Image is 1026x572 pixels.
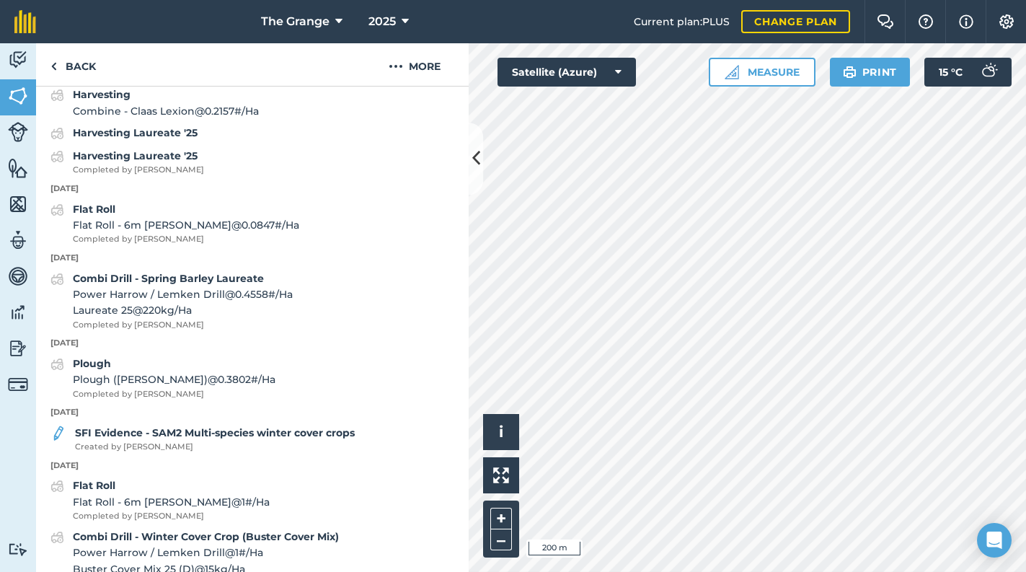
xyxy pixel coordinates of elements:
[483,414,519,450] button: i
[50,478,64,495] img: svg+xml;base64,PD94bWwgdmVyc2lvbj0iMS4wIiBlbmNvZGluZz0idXRmLTgiPz4KPCEtLSBHZW5lcmF0b3I6IEFkb2JlIE...
[50,425,66,442] img: svg+xml;base64,PD94bWwgdmVyc2lvbj0iMS4wIiBlbmNvZGluZz0idXRmLTgiPz4KPCEtLSBHZW5lcmF0b3I6IEFkb2JlIE...
[73,388,275,401] span: Completed by [PERSON_NAME]
[8,49,28,71] img: svg+xml;base64,PD94bWwgdmVyc2lvbj0iMS4wIiBlbmNvZGluZz0idXRmLTgiPz4KPCEtLSBHZW5lcmF0b3I6IEFkb2JlIE...
[361,43,469,86] button: More
[50,529,64,546] img: svg+xml;base64,PD94bWwgdmVyc2lvbj0iMS4wIiBlbmNvZGluZz0idXRmLTgiPz4KPCEtLSBHZW5lcmF0b3I6IEFkb2JlIE...
[8,542,28,556] img: svg+xml;base64,PD94bWwgdmVyc2lvbj0iMS4wIiBlbmNvZGluZz0idXRmLTgiPz4KPCEtLSBHZW5lcmF0b3I6IEFkb2JlIE...
[497,58,636,87] button: Satellite (Azure)
[73,494,270,510] span: Flat Roll - 6m [PERSON_NAME] @ 1 # / Ha
[8,157,28,179] img: svg+xml;base64,PHN2ZyB4bWxucz0iaHR0cDovL3d3dy53My5vcmcvMjAwMC9zdmciIHdpZHRoPSI1NiIgaGVpZ2h0PSI2MC...
[917,14,934,29] img: A question mark icon
[998,14,1015,29] img: A cog icon
[73,530,339,543] strong: Combi Drill - Winter Cover Crop (Buster Cover Mix)
[36,406,469,419] p: [DATE]
[977,523,1012,558] div: Open Intercom Messenger
[73,164,204,177] span: Completed by [PERSON_NAME]
[50,125,64,142] img: svg+xml;base64,PD94bWwgdmVyc2lvbj0iMS4wIiBlbmNvZGluZz0idXRmLTgiPz4KPCEtLSBHZW5lcmF0b3I6IEFkb2JlIE...
[73,272,264,285] strong: Combi Drill - Spring Barley Laureate
[73,217,299,233] span: Flat Roll - 6m [PERSON_NAME] @ 0.0847 # / Ha
[877,14,894,29] img: Two speech bubbles overlapping with the left bubble in the forefront
[36,43,110,86] a: Back
[843,63,857,81] img: svg+xml;base64,PHN2ZyB4bWxucz0iaHR0cDovL3d3dy53My5vcmcvMjAwMC9zdmciIHdpZHRoPSIxOSIgaGVpZ2h0PSIyNC...
[8,229,28,251] img: svg+xml;base64,PD94bWwgdmVyc2lvbj0iMS4wIiBlbmNvZGluZz0idXRmLTgiPz4KPCEtLSBHZW5lcmF0b3I6IEFkb2JlIE...
[725,65,739,79] img: Ruler icon
[499,423,503,441] span: i
[830,58,911,87] button: Print
[368,13,396,30] span: 2025
[50,201,64,219] img: svg+xml;base64,PD94bWwgdmVyc2lvbj0iMS4wIiBlbmNvZGluZz0idXRmLTgiPz4KPCEtLSBHZW5lcmF0b3I6IEFkb2JlIE...
[490,529,512,550] button: –
[8,302,28,323] img: svg+xml;base64,PD94bWwgdmVyc2lvbj0iMS4wIiBlbmNvZGluZz0idXRmLTgiPz4KPCEtLSBHZW5lcmF0b3I6IEFkb2JlIE...
[50,201,299,246] a: Flat RollFlat Roll - 6m [PERSON_NAME]@0.0847#/HaCompleted by [PERSON_NAME]
[50,87,64,104] img: svg+xml;base64,PD94bWwgdmVyc2lvbj0iMS4wIiBlbmNvZGluZz0idXRmLTgiPz4KPCEtLSBHZW5lcmF0b3I6IEFkb2JlIE...
[73,357,111,370] strong: Plough
[73,203,115,216] strong: Flat Roll
[490,508,512,529] button: +
[73,103,259,119] span: Combine - Claas Lexion @ 0.2157 # / Ha
[73,126,198,139] strong: Harvesting Laureate '25
[50,125,198,142] a: Harvesting Laureate '25
[741,10,850,33] a: Change plan
[75,441,355,454] span: Created by [PERSON_NAME]
[73,302,293,318] span: Laureate 25 @ 220 kg / Ha
[36,337,469,350] p: [DATE]
[634,14,730,30] span: Current plan : PLUS
[974,58,1003,87] img: svg+xml;base64,PD94bWwgdmVyc2lvbj0iMS4wIiBlbmNvZGluZz0idXRmLTgiPz4KPCEtLSBHZW5lcmF0b3I6IEFkb2JlIE...
[36,182,469,195] p: [DATE]
[493,467,509,483] img: Four arrows, one pointing top left, one top right, one bottom right and the last bottom left
[50,58,57,75] img: svg+xml;base64,PHN2ZyB4bWxucz0iaHR0cDovL3d3dy53My5vcmcvMjAwMC9zdmciIHdpZHRoPSI5IiBoZWlnaHQ9IjI0Ii...
[36,459,469,472] p: [DATE]
[8,193,28,215] img: svg+xml;base64,PHN2ZyB4bWxucz0iaHR0cDovL3d3dy53My5vcmcvMjAwMC9zdmciIHdpZHRoPSI1NiIgaGVpZ2h0PSI2MC...
[14,10,36,33] img: fieldmargin Logo
[939,58,963,87] span: 15 ° C
[75,426,355,439] strong: SFI Evidence - SAM2 Multi-species winter cover crops
[50,87,259,119] a: HarvestingCombine - Claas Lexion@0.2157#/Ha
[73,233,299,246] span: Completed by [PERSON_NAME]
[924,58,1012,87] button: 15 °C
[261,13,330,30] span: The Grange
[50,356,64,373] img: svg+xml;base64,PD94bWwgdmVyc2lvbj0iMS4wIiBlbmNvZGluZz0idXRmLTgiPz4KPCEtLSBHZW5lcmF0b3I6IEFkb2JlIE...
[8,122,28,142] img: svg+xml;base64,PD94bWwgdmVyc2lvbj0iMS4wIiBlbmNvZGluZz0idXRmLTgiPz4KPCEtLSBHZW5lcmF0b3I6IEFkb2JlIE...
[73,286,293,302] span: Power Harrow / Lemken Drill @ 0.4558 # / Ha
[50,270,64,288] img: svg+xml;base64,PD94bWwgdmVyc2lvbj0iMS4wIiBlbmNvZGluZz0idXRmLTgiPz4KPCEtLSBHZW5lcmF0b3I6IEFkb2JlIE...
[8,338,28,359] img: svg+xml;base64,PD94bWwgdmVyc2lvbj0iMS4wIiBlbmNvZGluZz0idXRmLTgiPz4KPCEtLSBHZW5lcmF0b3I6IEFkb2JlIE...
[959,13,973,30] img: svg+xml;base64,PHN2ZyB4bWxucz0iaHR0cDovL3d3dy53My5vcmcvMjAwMC9zdmciIHdpZHRoPSIxNyIgaGVpZ2h0PSIxNy...
[73,545,339,560] span: Power Harrow / Lemken Drill @ 1 # / Ha
[50,148,204,177] a: Harvesting Laureate '25Completed by [PERSON_NAME]
[73,371,275,387] span: Plough ([PERSON_NAME]) @ 0.3802 # / Ha
[36,252,469,265] p: [DATE]
[73,319,293,332] span: Completed by [PERSON_NAME]
[8,374,28,395] img: svg+xml;base64,PD94bWwgdmVyc2lvbj0iMS4wIiBlbmNvZGluZz0idXRmLTgiPz4KPCEtLSBHZW5lcmF0b3I6IEFkb2JlIE...
[73,88,131,101] strong: Harvesting
[73,510,270,523] span: Completed by [PERSON_NAME]
[8,85,28,107] img: svg+xml;base64,PHN2ZyB4bWxucz0iaHR0cDovL3d3dy53My5vcmcvMjAwMC9zdmciIHdpZHRoPSI1NiIgaGVpZ2h0PSI2MC...
[50,148,64,165] img: svg+xml;base64,PD94bWwgdmVyc2lvbj0iMS4wIiBlbmNvZGluZz0idXRmLTgiPz4KPCEtLSBHZW5lcmF0b3I6IEFkb2JlIE...
[50,356,275,400] a: PloughPlough ([PERSON_NAME])@0.3802#/HaCompleted by [PERSON_NAME]
[50,270,293,332] a: Combi Drill - Spring Barley LaureatePower Harrow / Lemken Drill@0.4558#/HaLaureate 25@220kg/HaCom...
[50,425,355,454] a: SFI Evidence - SAM2 Multi-species winter cover cropsCreated by [PERSON_NAME]
[8,265,28,287] img: svg+xml;base64,PD94bWwgdmVyc2lvbj0iMS4wIiBlbmNvZGluZz0idXRmLTgiPz4KPCEtLSBHZW5lcmF0b3I6IEFkb2JlIE...
[73,479,115,492] strong: Flat Roll
[709,58,815,87] button: Measure
[73,149,198,162] strong: Harvesting Laureate '25
[389,58,403,75] img: svg+xml;base64,PHN2ZyB4bWxucz0iaHR0cDovL3d3dy53My5vcmcvMjAwMC9zdmciIHdpZHRoPSIyMCIgaGVpZ2h0PSIyNC...
[50,478,270,522] a: Flat RollFlat Roll - 6m [PERSON_NAME]@1#/HaCompleted by [PERSON_NAME]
